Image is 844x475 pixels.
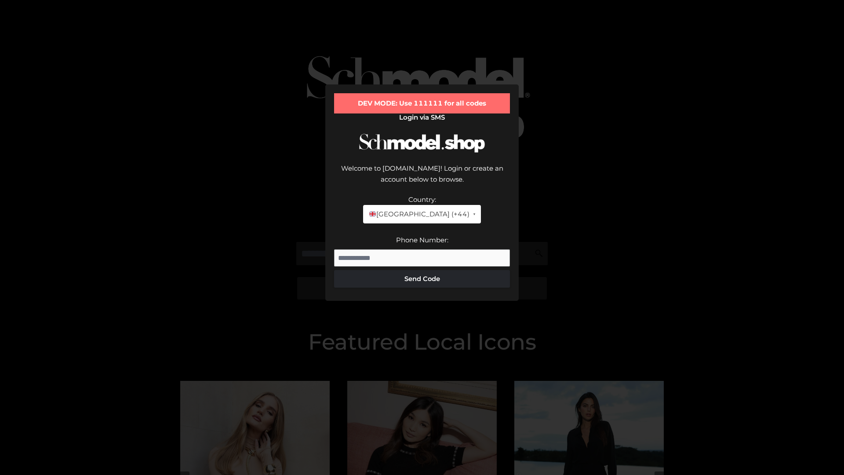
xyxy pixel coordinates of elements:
label: Country: [408,195,436,204]
button: Send Code [334,270,510,288]
label: Phone Number: [396,236,448,244]
img: 🇬🇧 [369,211,376,217]
img: Schmodel Logo [356,126,488,161]
h2: Login via SMS [334,113,510,121]
div: Welcome to [DOMAIN_NAME]! Login or create an account below to browse. [334,163,510,194]
div: DEV MODE: Use 111111 for all codes [334,93,510,113]
span: [GEOGRAPHIC_DATA] (+44) [368,208,469,220]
